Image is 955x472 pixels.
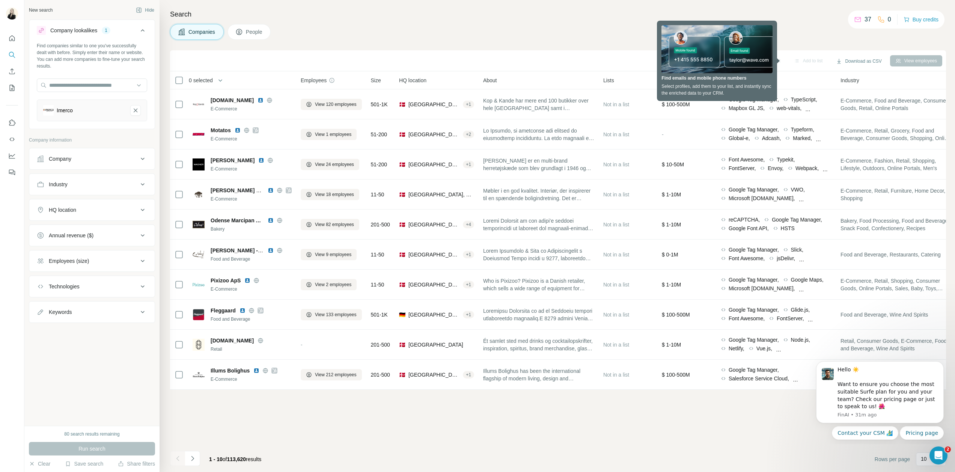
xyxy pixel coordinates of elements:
[777,315,804,322] span: FontServer,
[301,99,362,110] button: View 120 employees
[929,446,947,464] iframe: Intercom live chat
[795,164,819,172] span: Webpack,
[841,187,952,202] span: E-Commerce, Retail, Furniture, Home Decor, Shopping
[729,96,779,103] span: Google Tag Manager,
[131,5,160,16] button: Hide
[483,127,594,142] span: Lo Ipsumdo, si ametconse adi elitsed do eiusmodtemp incididuntu. La etdo magnaali en ad mini ve q...
[371,77,381,84] span: Size
[662,372,690,378] span: $ 100-500M
[875,455,910,463] span: Rows per page
[49,308,72,316] div: Keywords
[791,96,817,103] span: TypeScript,
[43,105,54,116] img: Imerco-logo
[762,134,781,142] span: Adcash,
[6,65,18,78] button: Enrich CSV
[463,281,474,288] div: + 1
[662,192,681,198] span: $ 1-10M
[463,161,474,168] div: + 1
[211,97,254,104] span: [DOMAIN_NAME]
[189,77,213,84] span: 0 selected
[371,251,384,258] span: 11-50
[483,367,594,382] span: Illums Bolighus has been the international flagship of modern living, design and furnishings for ...
[831,56,887,67] button: Download as CSV
[29,7,53,14] div: New search
[662,282,681,288] span: $ 1-10M
[483,277,594,292] span: Who is Pixizoo? Pixizoo is a Danish retailer, which sells a wide range of equipment for babies an...
[301,219,359,230] button: View 82 employees
[315,221,354,228] span: View 82 employees
[729,156,765,163] span: Font Awesome,
[408,221,460,228] span: [GEOGRAPHIC_DATA], [GEOGRAPHIC_DATA]|[GEOGRAPHIC_DATA]
[904,14,938,25] button: Buy credits
[399,251,405,258] span: 🇩🇰
[408,191,474,198] span: [GEOGRAPHIC_DATA], Region of [GEOGRAPHIC_DATA]
[720,77,751,84] span: Technologies
[408,251,460,258] span: [GEOGRAPHIC_DATA], [GEOGRAPHIC_DATA]
[729,375,789,382] span: Salesforce Service Cloud,
[29,21,155,42] button: Company lookalikes1
[185,451,200,466] button: Navigate to next page
[301,189,359,200] button: View 18 employees
[463,311,474,318] div: + 1
[463,221,474,228] div: + 4
[253,368,259,374] img: LinkedIn logo
[483,77,497,84] span: About
[268,217,274,223] img: LinkedIn logo
[211,346,292,353] div: Retail
[841,337,952,352] span: Retail, Consumer Goods, E-Commerce, Food and Beverage, Wine And Spirits
[603,342,629,348] span: Not in a list
[399,77,426,84] span: HQ location
[315,131,351,138] span: View 1 employees
[772,216,822,223] span: Google Tag Manager,
[399,311,405,318] span: 🇩🇪
[6,81,18,95] button: My lists
[301,279,357,290] button: View 2 employees
[193,369,205,381] img: Logo of Illums Bolighus
[865,15,871,24] p: 37
[244,277,250,284] img: LinkedIn logo
[6,32,18,45] button: Quick start
[29,303,155,321] button: Keywords
[49,155,71,163] div: Company
[729,315,765,322] span: Font Awesome,
[841,311,928,318] span: Food and Beverage, Wine And Spirits
[463,131,474,138] div: + 2
[841,77,859,84] span: Industry
[49,232,93,239] div: Annual revenue ($)
[211,136,292,142] div: E-Commerce
[483,337,594,352] span: Ét samlet sted med drinks og cocktailopskrifter, inspiration, spiritus, brand merchandise, glas o...
[729,285,795,292] span: Microsoft [DOMAIN_NAME],
[791,246,803,253] span: Slick,
[301,309,362,320] button: View 133 employees
[371,341,390,348] span: 201-500
[483,187,594,202] span: Møbler i en god kvalitet. Interiør, der inspirerer til en spændende boligindretning. Det er præci...
[258,97,264,103] img: LinkedIn logo
[371,131,387,138] span: 51-200
[729,126,779,133] span: Google Tag Manager,
[662,312,690,318] span: $ 100-500M
[29,201,155,219] button: HQ location
[49,283,80,290] div: Technologies
[209,456,261,462] span: results
[29,137,155,143] p: Company information
[49,257,89,265] div: Employees (size)
[301,159,359,170] button: View 24 employees
[841,277,952,292] span: E-Commerce, Retail, Shopping, Consumer Goods, Online Portals, Sales, Baby, Toys, Children
[399,281,405,288] span: 🇩🇰
[193,219,205,231] img: Logo of Odense Marcipan A/S
[945,446,951,452] span: 2
[662,101,690,107] span: $ 100-500M
[729,366,779,374] span: Google Tag Manager,
[841,217,952,232] span: Bakery, Food Processing, Food and Beverage, Snack Food, Confectionery, Recipes
[399,131,405,138] span: 🇩🇰
[807,285,826,292] span: Marked,
[193,98,205,110] img: Logo of Kop-kande.dk
[301,77,327,84] span: Employees
[408,101,460,108] span: [GEOGRAPHIC_DATA], [GEOGRAPHIC_DATA]
[50,27,97,34] div: Company lookalikes
[805,354,955,444] iframe: Intercom notifications message
[729,255,765,262] span: Font Awesome,
[408,311,460,318] span: [GEOGRAPHIC_DATA], [GEOGRAPHIC_DATA]|[GEOGRAPHIC_DATA]
[211,196,292,202] div: E-Commerce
